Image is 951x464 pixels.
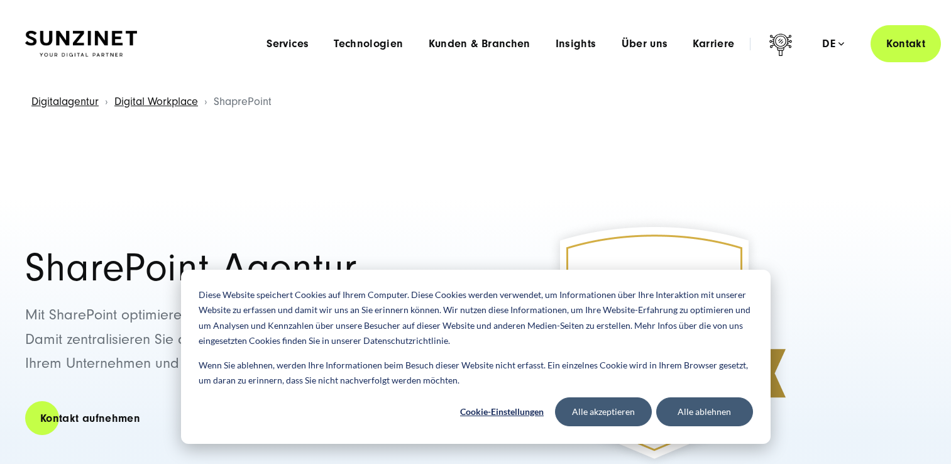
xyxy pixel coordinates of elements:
a: Kontakt [871,25,941,62]
span: Mit SharePoint optimieren Sie nachhaltig Ihre interne Kommunikation. Damit zentralisieren Sie die... [25,306,463,347]
a: Digitalagentur [31,95,99,108]
span: ShaprePoint [214,95,272,108]
a: Insights [556,38,596,50]
button: Cookie-Einstellungen [454,397,551,426]
a: Karriere [693,38,734,50]
div: de [822,38,844,50]
p: Diese Website speichert Cookies auf Ihrem Computer. Diese Cookies werden verwendet, um Informatio... [199,287,753,349]
a: Über uns [622,38,668,50]
a: Services [267,38,309,50]
a: Kunden & Branchen [429,38,530,50]
div: Cookie banner [181,270,771,444]
h1: SharePoint Agentur [25,249,466,287]
a: Technologien [334,38,403,50]
button: Alle akzeptieren [555,397,652,426]
p: Wenn Sie ablehnen, werden Ihre Informationen beim Besuch dieser Website nicht erfasst. Ein einzel... [199,358,753,389]
a: Kontakt aufnehmen [25,400,155,436]
button: Alle ablehnen [656,397,753,426]
img: SUNZINET Full Service Digital Agentur [25,31,137,57]
a: Digital Workplace [114,95,198,108]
